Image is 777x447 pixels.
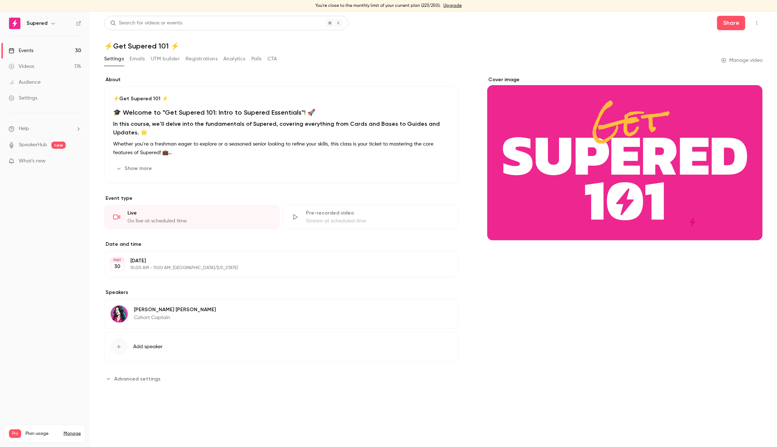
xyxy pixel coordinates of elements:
span: Help [19,125,29,133]
a: Manage [64,431,81,437]
div: Events [9,47,33,54]
section: Advanced settings [104,373,459,384]
img: Lindsey Smith [111,305,128,323]
label: Speakers [104,289,459,296]
span: Advanced settings [114,375,160,383]
div: Go live at scheduled time [127,217,271,225]
p: Event type [104,195,459,202]
button: Settings [104,53,124,65]
div: Live [127,209,271,217]
p: ⚡️Get Supered 101 ⚡️ [113,95,450,102]
p: [DATE] [130,257,420,264]
div: Pre-recorded videoStream at scheduled time [283,205,458,229]
button: Add speaker [104,332,459,361]
div: MAY [111,258,124,263]
div: Pre-recorded video [306,209,449,217]
a: SpeakerHub [19,141,47,149]
button: UTM builder [151,53,180,65]
label: Cover image [487,76,763,83]
button: Registrations [186,53,218,65]
label: Date and time [104,241,459,248]
p: Whether you're a freshman eager to explore or a seasoned senior looking to refine your skills, th... [113,140,450,157]
section: Cover image [487,76,763,240]
p: 30 [115,263,121,270]
span: Pro [9,429,21,438]
span: Add speaker [133,343,163,350]
div: Settings [9,95,37,102]
div: Search for videos or events [110,19,182,27]
button: Show more [113,163,156,174]
span: new [51,142,66,149]
button: Share [717,16,745,30]
button: Polls [251,53,262,65]
p: [PERSON_NAME] [PERSON_NAME] [134,306,216,313]
a: Upgrade [443,3,462,9]
button: Advanced settings [104,373,165,384]
a: Manage video [721,57,763,64]
h1: 🎓 Welcome to "Get Supered 101: Intro to Supered Essentials"! 🚀 [113,108,450,117]
label: About [104,76,459,83]
h6: Supered [27,20,47,27]
p: 10:00 AM - 11:00 AM, [GEOGRAPHIC_DATA]/[US_STATE] [130,265,420,271]
p: Cohort Captain [134,314,216,321]
h1: ⚡️Get Supered 101 ⚡️ [104,42,763,50]
button: CTA [267,53,277,65]
h2: In this course, we'll delve into the fundamentals of Supered, covering everything from Cards and ... [113,120,450,137]
div: Stream at scheduled time [306,217,449,225]
div: Audience [9,79,41,86]
button: Analytics [223,53,246,65]
span: Plan usage [25,431,59,437]
iframe: Noticeable Trigger [73,158,81,165]
div: Lindsey Smith[PERSON_NAME] [PERSON_NAME]Cohort Captain [104,299,459,329]
div: Videos [9,63,34,70]
button: Emails [130,53,145,65]
img: Supered [9,18,20,29]
span: What's new [19,157,46,165]
div: LiveGo live at scheduled time [104,205,280,229]
li: help-dropdown-opener [9,125,81,133]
